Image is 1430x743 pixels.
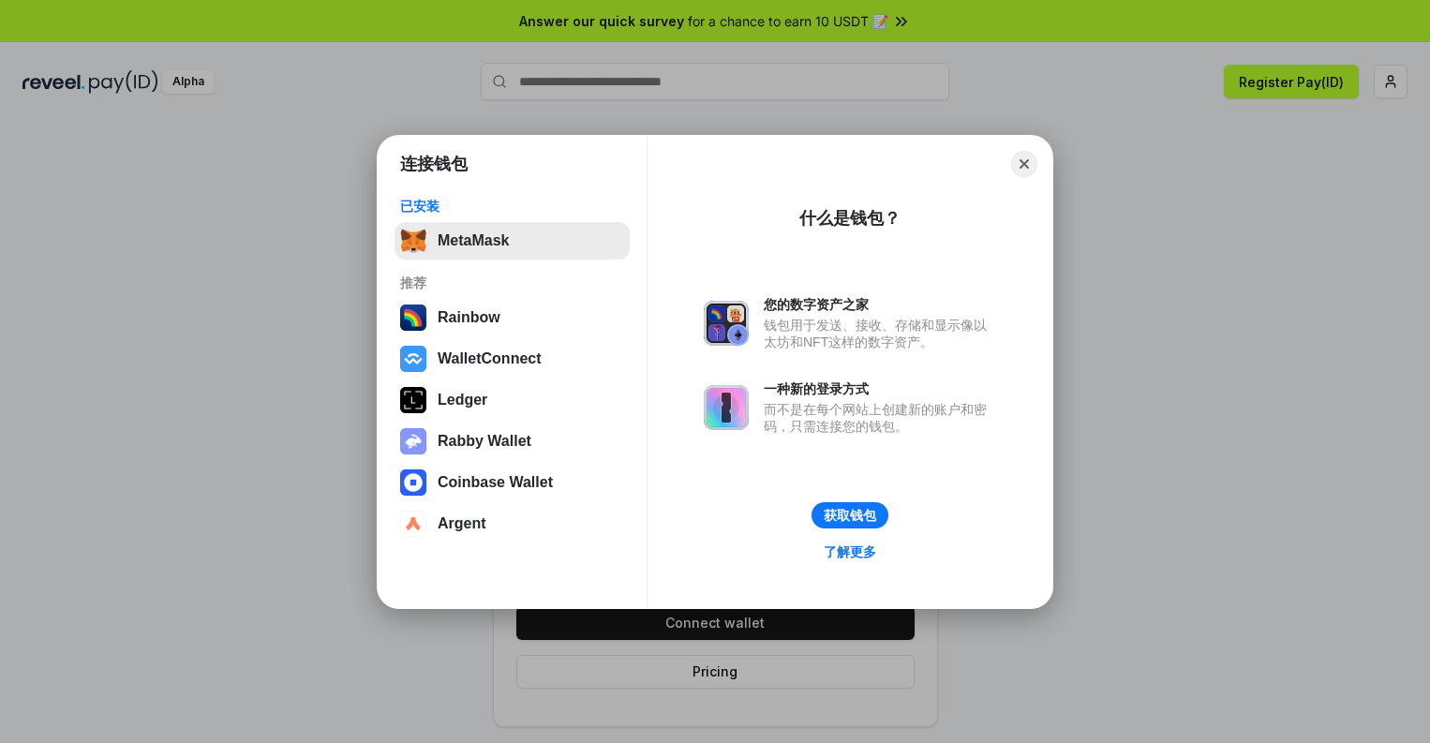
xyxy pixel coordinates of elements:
img: svg+xml,%3Csvg%20xmlns%3D%22http%3A%2F%2Fwww.w3.org%2F2000%2Fsvg%22%20fill%3D%22none%22%20viewBox... [704,301,749,346]
img: svg+xml,%3Csvg%20xmlns%3D%22http%3A%2F%2Fwww.w3.org%2F2000%2Fsvg%22%20fill%3D%22none%22%20viewBox... [704,385,749,430]
div: Coinbase Wallet [438,474,553,491]
button: Argent [395,505,630,542]
div: Ledger [438,392,487,409]
div: 获取钱包 [824,507,876,524]
h1: 连接钱包 [400,153,468,175]
img: svg+xml,%3Csvg%20width%3D%2228%22%20height%3D%2228%22%20viewBox%3D%220%200%2028%2028%22%20fill%3D... [400,346,426,372]
div: Rainbow [438,309,500,326]
div: 了解更多 [824,543,876,560]
img: svg+xml,%3Csvg%20xmlns%3D%22http%3A%2F%2Fwww.w3.org%2F2000%2Fsvg%22%20width%3D%2228%22%20height%3... [400,387,426,413]
img: svg+xml,%3Csvg%20xmlns%3D%22http%3A%2F%2Fwww.w3.org%2F2000%2Fsvg%22%20fill%3D%22none%22%20viewBox... [400,428,426,454]
div: Argent [438,515,486,532]
button: 获取钱包 [812,502,888,528]
img: svg+xml,%3Csvg%20width%3D%2228%22%20height%3D%2228%22%20viewBox%3D%220%200%2028%2028%22%20fill%3D... [400,469,426,496]
div: 推荐 [400,275,624,291]
div: 什么是钱包？ [799,207,901,230]
img: svg+xml,%3Csvg%20fill%3D%22none%22%20height%3D%2233%22%20viewBox%3D%220%200%2035%2033%22%20width%... [400,228,426,254]
button: Rabby Wallet [395,423,630,460]
div: 您的数字资产之家 [764,296,996,313]
button: WalletConnect [395,340,630,378]
button: Close [1011,151,1037,177]
button: MetaMask [395,222,630,260]
img: svg+xml,%3Csvg%20width%3D%22120%22%20height%3D%22120%22%20viewBox%3D%220%200%20120%20120%22%20fil... [400,305,426,331]
div: 钱包用于发送、接收、存储和显示像以太坊和NFT这样的数字资产。 [764,317,996,350]
button: Ledger [395,381,630,419]
div: 已安装 [400,198,624,215]
div: MetaMask [438,232,509,249]
div: WalletConnect [438,350,542,367]
button: Rainbow [395,299,630,336]
div: 而不是在每个网站上创建新的账户和密码，只需连接您的钱包。 [764,401,996,435]
div: 一种新的登录方式 [764,380,996,397]
img: svg+xml,%3Csvg%20width%3D%2228%22%20height%3D%2228%22%20viewBox%3D%220%200%2028%2028%22%20fill%3D... [400,511,426,537]
div: Rabby Wallet [438,433,531,450]
a: 了解更多 [812,540,887,564]
button: Coinbase Wallet [395,464,630,501]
